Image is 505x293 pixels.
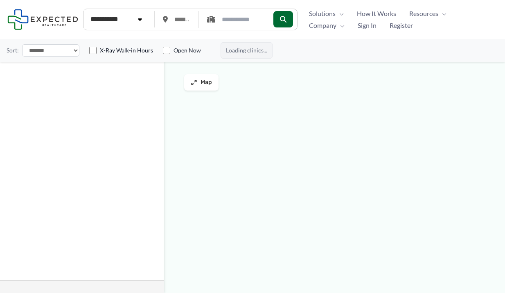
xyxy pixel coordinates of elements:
[221,42,273,59] span: Loading clinics...
[7,9,78,30] img: Expected Healthcare Logo - side, dark font, small
[174,46,201,55] label: Open Now
[438,7,446,20] span: Menu Toggle
[336,19,345,32] span: Menu Toggle
[403,7,453,20] a: ResourcesMenu Toggle
[184,74,219,91] button: Map
[351,19,383,32] a: Sign In
[7,45,19,56] label: Sort:
[336,7,344,20] span: Menu Toggle
[309,7,336,20] span: Solutions
[409,7,438,20] span: Resources
[191,79,197,86] img: Maximize
[201,79,212,86] span: Map
[358,19,376,32] span: Sign In
[357,7,396,20] span: How It Works
[350,7,403,20] a: How It Works
[383,19,419,32] a: Register
[100,46,153,55] label: X-Ray Walk-in Hours
[302,7,350,20] a: SolutionsMenu Toggle
[309,19,336,32] span: Company
[302,19,351,32] a: CompanyMenu Toggle
[390,19,413,32] span: Register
